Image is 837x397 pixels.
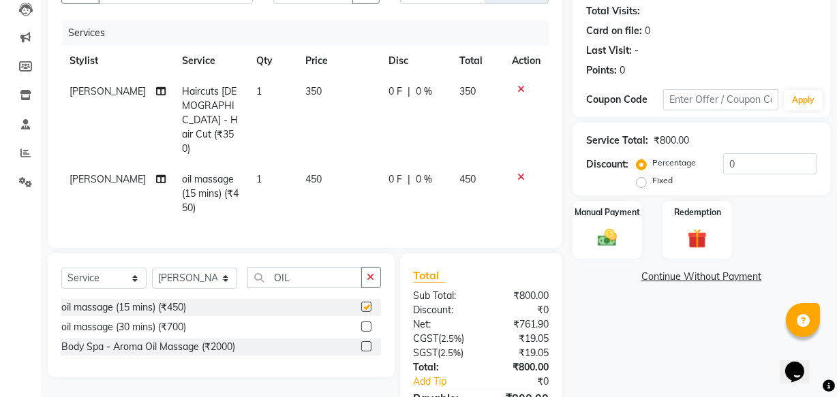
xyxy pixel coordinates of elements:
div: Body Spa - Aroma Oil Massage (₹2000) [61,340,235,354]
th: Qty [248,46,297,76]
button: Apply [784,90,823,110]
div: Discount: [586,157,628,172]
div: Last Visit: [586,44,632,58]
a: Add Tip [404,375,494,389]
span: 0 % [416,172,432,187]
th: Action [504,46,549,76]
input: Search or Scan [247,267,362,288]
div: ( ) [404,332,481,346]
img: _cash.svg [592,227,623,249]
div: ₹0 [481,303,559,317]
th: Total [451,46,504,76]
div: - [635,44,639,58]
span: 1 [256,173,262,185]
div: 0 [620,63,625,78]
div: Service Total: [586,133,648,148]
span: CGST [414,332,439,345]
span: 0 % [416,84,432,99]
span: oil massage (15 mins) (₹450) [182,173,239,214]
span: 350 [459,85,476,97]
div: Card on file: [586,24,642,38]
div: ( ) [404,346,481,360]
span: SGST [414,347,438,359]
label: Percentage [652,157,696,169]
div: 0 [645,24,650,38]
span: | [408,172,410,187]
span: 450 [459,173,476,185]
span: 2.5% [441,347,461,358]
th: Stylist [61,46,174,76]
input: Enter Offer / Coupon Code [663,89,778,110]
div: Net: [404,317,481,332]
th: Service [174,46,247,76]
div: Sub Total: [404,289,481,303]
div: Points: [586,63,617,78]
iframe: chat widget [780,343,823,383]
div: oil massage (30 mins) (₹700) [61,320,186,334]
div: ₹19.05 [481,332,559,346]
a: Continue Without Payment [575,270,827,284]
label: Fixed [652,174,673,187]
span: 0 F [389,172,402,187]
div: Total Visits: [586,4,640,18]
label: Manual Payment [575,206,640,219]
label: Redemption [674,206,721,219]
div: ₹19.05 [481,346,559,360]
span: 350 [305,85,322,97]
th: Price [297,46,381,76]
span: 450 [305,173,322,185]
th: Disc [380,46,451,76]
div: ₹0 [494,375,559,389]
div: Coupon Code [586,93,663,107]
div: ₹800.00 [481,289,559,303]
div: Services [63,20,559,46]
span: | [408,84,410,99]
img: _gift.svg [682,227,713,251]
div: Discount: [404,303,481,317]
div: oil massage (15 mins) (₹450) [61,300,186,315]
span: 0 F [389,84,402,99]
span: [PERSON_NAME] [70,85,146,97]
span: 1 [256,85,262,97]
div: ₹761.90 [481,317,559,332]
span: 2.5% [442,333,462,344]
span: Total [414,268,445,283]
span: [PERSON_NAME] [70,173,146,185]
div: Total: [404,360,481,375]
div: ₹800.00 [481,360,559,375]
span: Haircuts [DEMOGRAPHIC_DATA] - Hair Cut (₹350) [182,85,238,155]
div: ₹800.00 [654,133,689,148]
